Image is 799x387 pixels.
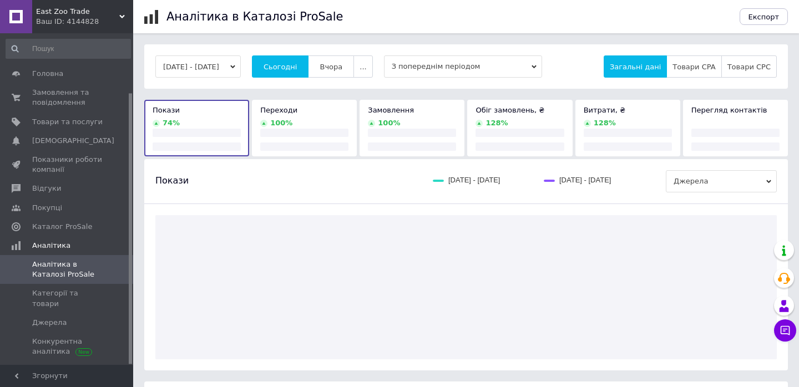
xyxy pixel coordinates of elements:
span: Покази [153,106,180,114]
span: Головна [32,69,63,79]
span: Товари CPC [727,63,771,71]
span: Покупці [32,203,62,213]
span: Товари CPA [672,63,715,71]
button: ... [353,55,372,78]
span: Товари та послуги [32,117,103,127]
span: Витрати, ₴ [584,106,626,114]
button: Сьогодні [252,55,309,78]
span: ... [360,63,366,71]
button: Вчора [308,55,354,78]
button: [DATE] - [DATE] [155,55,241,78]
span: Експорт [749,13,780,21]
input: Пошук [6,39,131,59]
button: Чат з покупцем [774,319,796,342]
span: Переходи [260,106,297,114]
h1: Аналітика в Каталозі ProSale [166,10,343,23]
span: Категорії та товари [32,288,103,308]
span: Покази [155,175,189,187]
span: Аналітика [32,241,70,251]
span: Загальні дані [610,63,661,71]
span: 74 % [163,119,180,127]
span: Вчора [320,63,342,71]
span: 100 % [270,119,292,127]
span: [DEMOGRAPHIC_DATA] [32,136,114,146]
span: З попереднім періодом [384,55,542,78]
button: Загальні дані [604,55,667,78]
button: Товари CPC [721,55,777,78]
button: Експорт [740,8,788,25]
span: Замовлення [368,106,414,114]
span: Відгуки [32,184,61,193]
span: Каталог ProSale [32,222,92,232]
button: Товари CPA [666,55,721,78]
span: East Zoo Trade [36,7,119,17]
span: 128 % [594,119,616,127]
span: Джерела [666,170,777,192]
span: 128 % [486,119,508,127]
div: Ваш ID: 4144828 [36,17,133,27]
span: Сьогодні [264,63,297,71]
span: Конкурентна аналітика [32,337,103,357]
span: Замовлення та повідомлення [32,88,103,108]
span: Аналітика в Каталозі ProSale [32,259,103,279]
span: Обіг замовлень, ₴ [476,106,544,114]
span: Перегляд контактів [691,106,767,114]
span: Джерела [32,318,67,328]
span: Показники роботи компанії [32,155,103,175]
span: 100 % [378,119,400,127]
